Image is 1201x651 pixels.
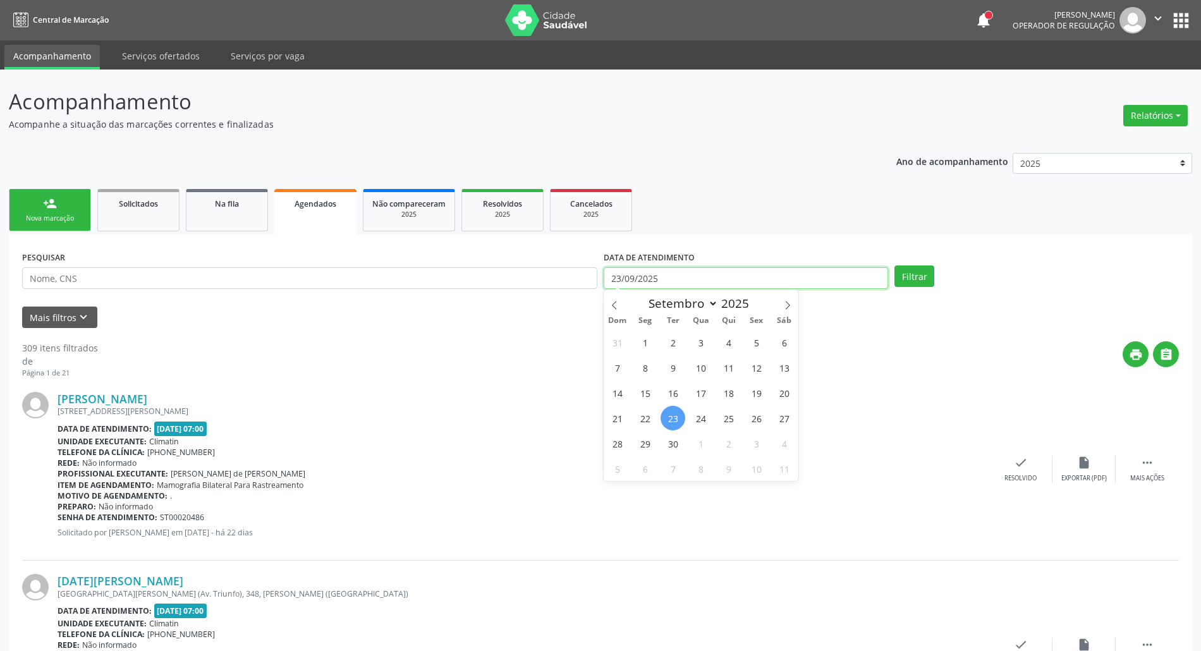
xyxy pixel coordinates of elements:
[716,330,741,355] span: Setembro 4, 2025
[1014,456,1028,470] i: check
[1153,341,1179,367] button: 
[22,392,49,418] img: img
[661,355,685,380] span: Setembro 9, 2025
[633,355,657,380] span: Setembro 8, 2025
[772,406,796,430] span: Setembro 27, 2025
[1123,341,1149,367] button: print
[22,574,49,600] img: img
[718,295,760,312] input: Year
[295,198,336,209] span: Agendados
[4,45,100,70] a: Acompanhamento
[1151,11,1165,25] i: 
[1130,474,1164,483] div: Mais ações
[772,330,796,355] span: Setembro 6, 2025
[688,355,713,380] span: Setembro 10, 2025
[633,380,657,405] span: Setembro 15, 2025
[659,317,687,325] span: Ter
[22,368,98,379] div: Página 1 de 21
[58,423,152,434] b: Data de atendimento:
[372,198,446,209] span: Não compareceram
[22,248,65,267] label: PESQUISAR
[661,380,685,405] span: Setembro 16, 2025
[744,431,769,456] span: Outubro 3, 2025
[147,447,215,458] span: [PHONE_NUMBER]
[975,11,992,29] button: notifications
[1140,456,1154,470] i: 
[58,629,145,640] b: Telefone da clínica:
[604,248,695,267] label: DATA DE ATENDIMENTO
[113,45,209,67] a: Serviços ofertados
[744,406,769,430] span: Setembro 26, 2025
[604,317,631,325] span: Dom
[76,310,90,324] i: keyboard_arrow_down
[82,458,137,468] span: Não informado
[99,501,153,512] span: Não informado
[772,431,796,456] span: Outubro 4, 2025
[154,422,207,436] span: [DATE] 07:00
[772,380,796,405] span: Setembro 20, 2025
[688,431,713,456] span: Outubro 1, 2025
[715,317,743,325] span: Qui
[633,406,657,430] span: Setembro 22, 2025
[58,480,154,490] b: Item de agendamento:
[58,501,96,512] b: Preparo:
[22,355,98,368] div: de
[605,330,630,355] span: Agosto 31, 2025
[772,355,796,380] span: Setembro 13, 2025
[154,604,207,618] span: [DATE] 07:00
[58,574,183,588] a: [DATE][PERSON_NAME]
[744,380,769,405] span: Setembro 19, 2025
[147,629,215,640] span: [PHONE_NUMBER]
[661,456,685,481] span: Outubro 7, 2025
[149,436,179,447] span: Climatin
[22,307,97,329] button: Mais filtroskeyboard_arrow_down
[58,588,989,599] div: [GEOGRAPHIC_DATA][PERSON_NAME] (Av. Triunfo), 348, [PERSON_NAME] ([GEOGRAPHIC_DATA])
[157,480,303,490] span: Mamografia Bilateral Para Rastreamento
[1146,7,1170,33] button: 
[372,210,446,219] div: 2025
[160,512,204,523] span: ST00020486
[605,431,630,456] span: Setembro 28, 2025
[33,15,109,25] span: Central de Marcação
[58,392,147,406] a: [PERSON_NAME]
[18,214,82,223] div: Nova marcação
[58,512,157,523] b: Senha de atendimento:
[1119,7,1146,33] img: img
[633,431,657,456] span: Setembro 29, 2025
[149,618,179,629] span: Climatin
[58,436,147,447] b: Unidade executante:
[222,45,314,67] a: Serviços por vaga
[171,468,305,479] span: [PERSON_NAME] de [PERSON_NAME]
[688,330,713,355] span: Setembro 3, 2025
[215,198,239,209] span: Na fila
[1013,20,1115,31] span: Operador de regulação
[9,9,109,30] a: Central de Marcação
[170,490,172,501] span: .
[604,267,888,289] input: Selecione um intervalo
[896,153,1008,169] p: Ano de acompanhamento
[716,456,741,481] span: Outubro 9, 2025
[716,431,741,456] span: Outubro 2, 2025
[716,380,741,405] span: Setembro 18, 2025
[58,458,80,468] b: Rede:
[9,86,837,118] p: Acompanhamento
[744,330,769,355] span: Setembro 5, 2025
[22,341,98,355] div: 309 itens filtrados
[1013,9,1115,20] div: [PERSON_NAME]
[22,267,597,289] input: Nome, CNS
[559,210,623,219] div: 2025
[661,406,685,430] span: Setembro 23, 2025
[771,317,798,325] span: Sáb
[1004,474,1037,483] div: Resolvido
[58,527,989,538] p: Solicitado por [PERSON_NAME] em [DATE] - há 22 dias
[894,265,934,287] button: Filtrar
[688,380,713,405] span: Setembro 17, 2025
[633,456,657,481] span: Outubro 6, 2025
[605,456,630,481] span: Outubro 5, 2025
[605,380,630,405] span: Setembro 14, 2025
[743,317,771,325] span: Sex
[58,605,152,616] b: Data de atendimento:
[58,618,147,629] b: Unidade executante:
[58,490,168,501] b: Motivo de agendamento:
[483,198,522,209] span: Resolvidos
